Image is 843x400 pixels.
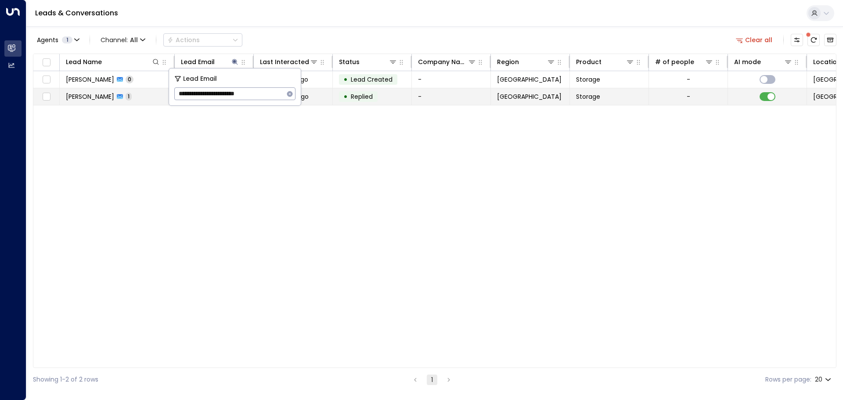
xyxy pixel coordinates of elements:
[126,76,133,83] span: 0
[815,373,833,386] div: 20
[765,375,811,384] label: Rows per page:
[497,57,519,67] div: Region
[163,33,242,47] button: Actions
[734,57,761,67] div: AI mode
[427,375,437,385] button: page 1
[687,75,690,84] div: -
[418,57,468,67] div: Company Name
[183,74,217,84] span: Lead Email
[66,92,114,101] span: Cindy Mudoti
[163,33,242,47] div: Button group with a nested menu
[181,57,239,67] div: Lead Email
[576,57,634,67] div: Product
[66,75,114,84] span: Cindy Mudoti
[167,36,200,44] div: Actions
[343,72,348,87] div: •
[33,375,98,384] div: Showing 1-2 of 2 rows
[260,57,309,67] div: Last Interacted
[807,34,820,46] span: There are new threads available. Refresh the grid to view the latest updates.
[351,92,373,101] span: Replied
[62,36,72,43] span: 1
[33,34,83,46] button: Agents1
[813,57,841,67] div: Location
[732,34,776,46] button: Clear all
[576,75,600,84] span: Storage
[412,71,491,88] td: -
[655,57,694,67] div: # of people
[41,91,52,102] span: Toggle select row
[41,57,52,68] span: Toggle select all
[343,89,348,104] div: •
[130,36,138,43] span: All
[66,57,102,67] div: Lead Name
[687,92,690,101] div: -
[791,34,803,46] button: Customize
[181,57,215,67] div: Lead Email
[412,88,491,105] td: -
[339,57,397,67] div: Status
[497,92,562,101] span: Birmingham
[41,74,52,85] span: Toggle select row
[418,57,476,67] div: Company Name
[339,57,360,67] div: Status
[35,8,118,18] a: Leads & Conversations
[576,92,600,101] span: Storage
[66,57,160,67] div: Lead Name
[655,57,713,67] div: # of people
[351,75,393,84] span: Lead Created
[410,374,454,385] nav: pagination navigation
[97,34,149,46] button: Channel:All
[126,93,132,100] span: 1
[497,75,562,84] span: Birmingham
[576,57,602,67] div: Product
[824,34,836,46] button: Archived Leads
[734,57,793,67] div: AI mode
[97,34,149,46] span: Channel:
[260,57,318,67] div: Last Interacted
[37,37,58,43] span: Agents
[497,57,555,67] div: Region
